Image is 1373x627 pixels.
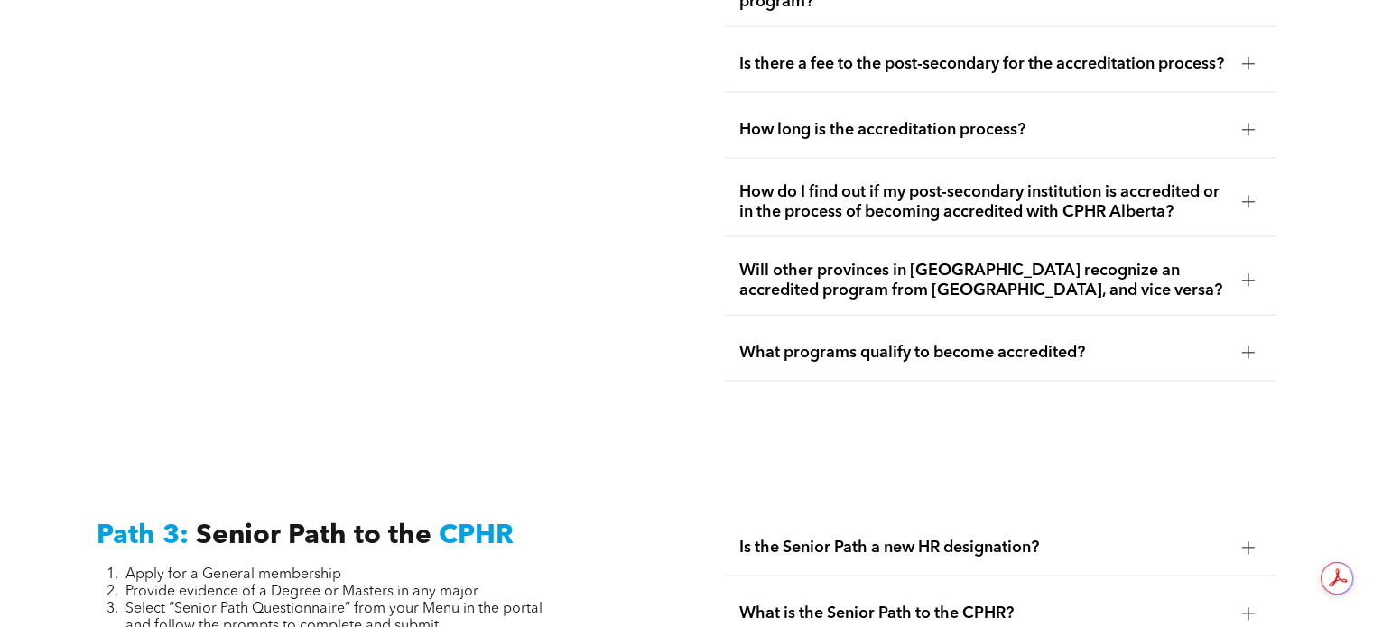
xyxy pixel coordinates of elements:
span: Is the Senior Path a new HR designation? [739,538,1227,558]
span: What is the Senior Path to the CPHR? [739,604,1227,623]
span: CPHR [439,522,514,549]
span: Will other provinces in [GEOGRAPHIC_DATA] recognize an accredited program from [GEOGRAPHIC_DATA],... [739,261,1227,300]
span: Apply for a General membership [125,567,341,582]
span: How long is the accreditation process? [739,120,1227,140]
span: Is there a fee to the post-secondary for the accreditation process? [739,54,1227,74]
span: How do I find out if my post-secondary institution is accredited or in the process of becoming ac... [739,182,1227,222]
span: Path 3: [97,522,189,549]
span: Provide evidence of a Degree or Masters in any major [125,585,478,599]
span: What programs qualify to become accredited? [739,343,1227,363]
span: Senior Path to the [196,522,431,549]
